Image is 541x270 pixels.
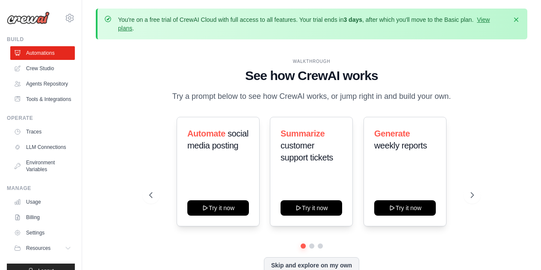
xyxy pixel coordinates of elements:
span: Resources [26,245,50,252]
a: Traces [10,125,75,139]
a: Crew Studio [10,62,75,75]
a: LLM Connections [10,140,75,154]
p: You're on a free trial of CrewAI Cloud with full access to all features. Your trial ends in , aft... [118,15,507,33]
a: Agents Repository [10,77,75,91]
a: Usage [10,195,75,209]
span: Automate [187,129,225,138]
div: Operate [7,115,75,122]
span: customer support tickets [281,141,333,162]
button: Try it now [281,200,342,216]
p: Try a prompt below to see how CrewAI works, or jump right in and build your own. [168,90,455,103]
button: Resources [10,241,75,255]
a: Environment Variables [10,156,75,176]
button: Try it now [187,200,249,216]
h1: See how CrewAI works [149,68,474,83]
button: Try it now [374,200,436,216]
img: Logo [7,12,50,24]
strong: 3 days [343,16,362,23]
a: Settings [10,226,75,240]
div: WALKTHROUGH [149,58,474,65]
a: Tools & Integrations [10,92,75,106]
span: weekly reports [374,141,427,150]
span: social media posting [187,129,248,150]
span: Summarize [281,129,325,138]
a: Billing [10,211,75,224]
span: Generate [374,129,410,138]
a: Automations [10,46,75,60]
div: Manage [7,185,75,192]
div: Build [7,36,75,43]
